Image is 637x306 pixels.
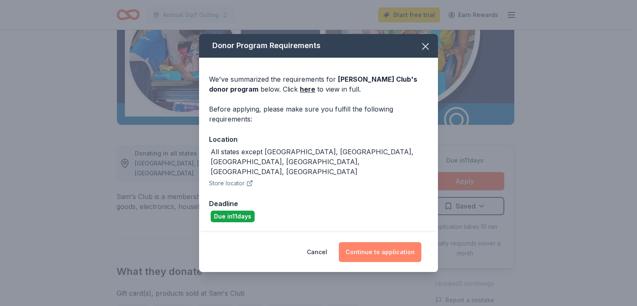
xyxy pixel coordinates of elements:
[209,104,428,124] div: Before applying, please make sure you fulfill the following requirements:
[211,211,255,222] div: Due in 11 days
[209,178,253,188] button: Store locator
[339,242,421,262] button: Continue to application
[209,134,428,145] div: Location
[300,84,315,94] a: here
[307,242,327,262] button: Cancel
[199,34,438,58] div: Donor Program Requirements
[211,147,428,177] div: All states except [GEOGRAPHIC_DATA], [GEOGRAPHIC_DATA], [GEOGRAPHIC_DATA], [GEOGRAPHIC_DATA], [GE...
[209,74,428,94] div: We've summarized the requirements for below. Click to view in full.
[209,198,428,209] div: Deadline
